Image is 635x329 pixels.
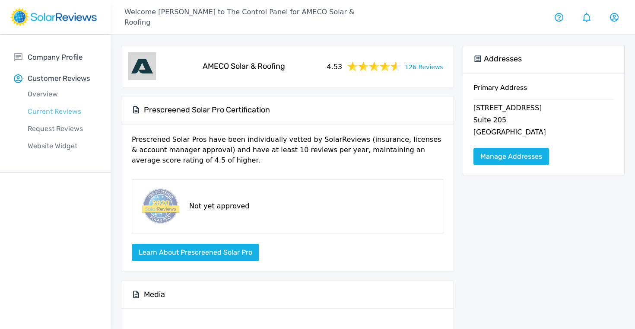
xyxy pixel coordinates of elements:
span: 4.53 [327,60,343,72]
button: Learn about Prescreened Solar Pro [132,244,259,261]
p: Request Reviews [14,124,111,134]
h5: Prescreened Solar Pro Certification [144,105,270,115]
p: Company Profile [28,52,83,63]
p: [GEOGRAPHIC_DATA] [473,127,614,139]
a: Overview [14,86,111,103]
p: [STREET_ADDRESS] [473,103,614,115]
a: Current Reviews [14,103,111,120]
a: 126 Reviews [405,61,443,72]
p: Current Reviews [14,106,111,117]
a: Learn about Prescreened Solar Pro [132,248,259,256]
p: Welcome [PERSON_NAME] to The Control Panel for AMECO Solar & Roofing [124,7,373,28]
h6: Primary Address [473,83,614,99]
p: Customer Reviews [28,73,90,84]
p: Overview [14,89,111,99]
p: Website Widget [14,141,111,151]
img: prescreened-badge.png [139,187,181,226]
a: Request Reviews [14,120,111,137]
p: Suite 205 [473,115,614,127]
h5: Addresses [484,54,522,64]
h5: Media [144,290,165,300]
p: Not yet approved [189,201,249,211]
p: Prescrened Solar Pros have been individually vetted by SolarReviews (insurance, licenses & accoun... [132,134,443,172]
h5: AMECO Solar & Roofing [203,61,285,71]
a: Manage Addresses [473,148,549,165]
a: Website Widget [14,137,111,155]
